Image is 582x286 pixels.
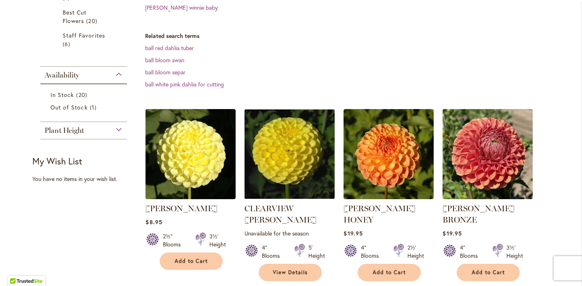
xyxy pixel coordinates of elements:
span: 20 [86,17,99,25]
div: 4" Blooms [460,244,483,260]
a: Staff Favorites [63,31,107,48]
a: CRICHTON HONEY [344,193,434,201]
div: 3½' Height [506,244,523,260]
div: 2½" Blooms [163,232,186,248]
span: Out of Stock [51,103,88,111]
button: Add to Cart [457,264,520,281]
img: CLEARVIEW DANIEL [245,109,335,199]
span: 1 [90,103,99,111]
a: CORNEL BRONZE [443,193,533,201]
span: Availability [44,71,79,80]
a: ball bloom swan [145,56,184,64]
button: Add to Cart [160,252,223,270]
span: $19.95 [443,229,462,237]
a: View Details [259,264,322,281]
a: Out of Stock 1 [51,103,119,111]
span: In Stock [51,91,74,99]
span: $19.95 [344,229,363,237]
a: ball bloom separ [145,68,186,76]
span: 20 [76,90,89,99]
span: $8.95 [145,218,162,226]
span: View Details [273,269,308,276]
div: 4" Blooms [262,244,285,260]
strong: My Wish List [32,155,82,167]
a: [PERSON_NAME] BRONZE [443,204,515,225]
a: Best Cut Flowers [63,8,107,25]
button: Add to Cart [358,264,421,281]
span: Staff Favorites [63,32,105,39]
span: Best Cut Flowers [63,8,86,25]
a: ball red dahlia tuber [145,44,194,52]
a: [PERSON_NAME] HONEY [344,204,415,225]
div: 2½' Height [407,244,424,260]
div: 3½' Height [209,232,226,248]
img: CORNEL BRONZE [443,109,533,199]
a: [PERSON_NAME] [145,204,217,213]
a: NETTIE [145,193,236,201]
iframe: Launch Accessibility Center [6,257,29,280]
span: Add to Cart [472,269,505,276]
img: NETTIE [145,109,236,199]
span: Add to Cart [175,258,208,265]
div: 5' Height [308,244,325,260]
span: Add to Cart [373,269,406,276]
a: In Stock 20 [51,90,119,99]
dt: Related search terms [145,32,550,40]
span: Plant Height [44,126,84,135]
img: CRICHTON HONEY [344,109,434,199]
p: Unavailable for the season [245,229,335,237]
div: 4" Blooms [361,244,384,260]
a: ball white pink dahlia for cutting [145,80,224,88]
span: 6 [63,40,72,48]
div: You have no items in your wish list. [32,175,140,183]
a: CLEARVIEW DANIEL [245,193,335,201]
a: CLEARVIEW [PERSON_NAME] [245,204,316,225]
a: [PERSON_NAME] winnie baby [145,4,218,11]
